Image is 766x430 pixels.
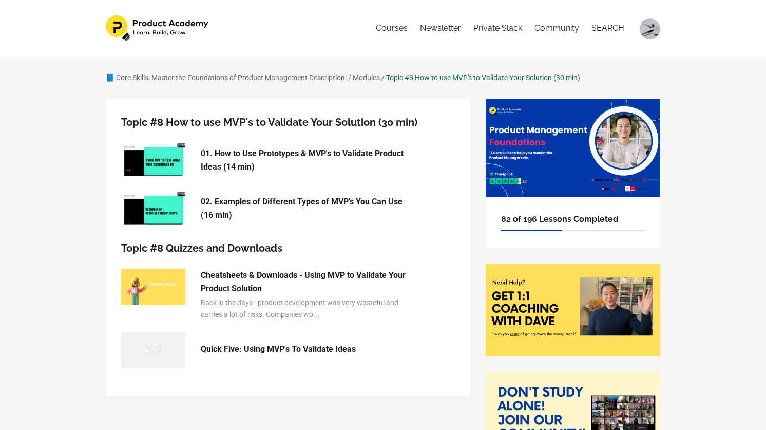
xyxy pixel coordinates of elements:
[201,297,406,320] p: Back in the days - product development was very wasteful and carries a lot of risks. Companies wo...
[121,240,455,256] h5: Topic #8 Quizzes and Downloads
[201,195,406,221] p: 02. Examples of Different Types of MVP's You Can Use (16 min)
[121,269,185,305] img: LBSqQVNQyJ7rieeTr3Ig_downloads.png
[534,15,579,41] a: Community
[353,73,380,82] a: Modules
[486,99,660,197] img: 44604e1-f832-4873-c755-8be23318bfc_12.png
[381,72,385,83] div: /
[640,18,660,39] img: 45b3121e053daf1a13f43ce1dcb2a0cd
[486,264,660,356] img: 8be08-880d-c0e-b727-42286b0aac6e_Need_coaching_.png
[201,147,406,173] p: 01. How to Use Prototypes & MVP's to Validate Product Ideas (14 min)
[121,192,185,228] img: Zse2FJXoRZOJKZxRkKXR_f9201a4684581e9681f7ad110141ffe5.jpg
[106,15,210,41] img: 1e4575b-f30f-f7bc-803-1053f84514_582dc3fb-c1b0-4259-95ab-5487f20d86c3.png
[121,332,185,368] img: placeholder.png
[121,143,455,179] a: 01. How to Use Prototypes & MVP's to Validate Product Ideas (14 min)
[201,343,406,356] p: Quick Five: Using MVP's To Validate Ideas
[420,15,461,41] a: Newsletter
[473,15,522,41] a: Private Slack
[501,213,645,226] h6: 82 of 196 Lessons Completed
[121,192,455,228] a: 02. Examples of Different Types of MVP's You Can Use (16 min)
[348,72,351,83] div: /
[121,332,455,368] a: Quick Five: Using MVP's To Validate Ideas
[121,143,185,179] img: SfVxRI4eSeqZ09BhWAEV_72d493265fe55acdb4c0eaf18bf9ca10.jpg
[121,269,455,320] a: Cheatsheets & Downloads - Using MVP to Validate Your Product Solution Back in the days - product ...
[591,15,624,41] a: SEARCH
[106,73,347,82] a: 📘 Core Skills: Master the Foundations of Product Management Description:
[376,15,408,41] a: Courses
[386,72,580,83] div: Topic #8 How to use MVP's to Validate Your Solution (30 min)
[201,269,406,295] p: Cheatsheets & Downloads - Using MVP to Validate Your Product Solution
[121,114,455,130] h5: Topic #8 How to use MVP's to Validate Your Solution (30 min)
